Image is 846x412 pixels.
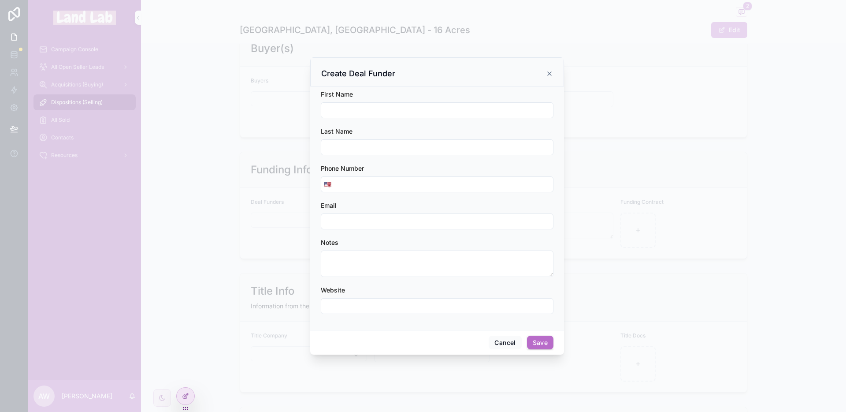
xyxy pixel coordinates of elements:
[527,336,553,350] button: Save
[489,336,521,350] button: Cancel
[324,180,331,189] span: 🇺🇸
[321,165,364,172] span: Phone Number
[321,239,338,246] span: Notes
[321,202,337,209] span: Email
[321,176,334,192] button: Select Button
[321,127,352,135] span: Last Name
[321,90,353,98] span: First Name
[321,68,395,79] h3: Create Deal Funder
[321,286,345,294] span: Website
